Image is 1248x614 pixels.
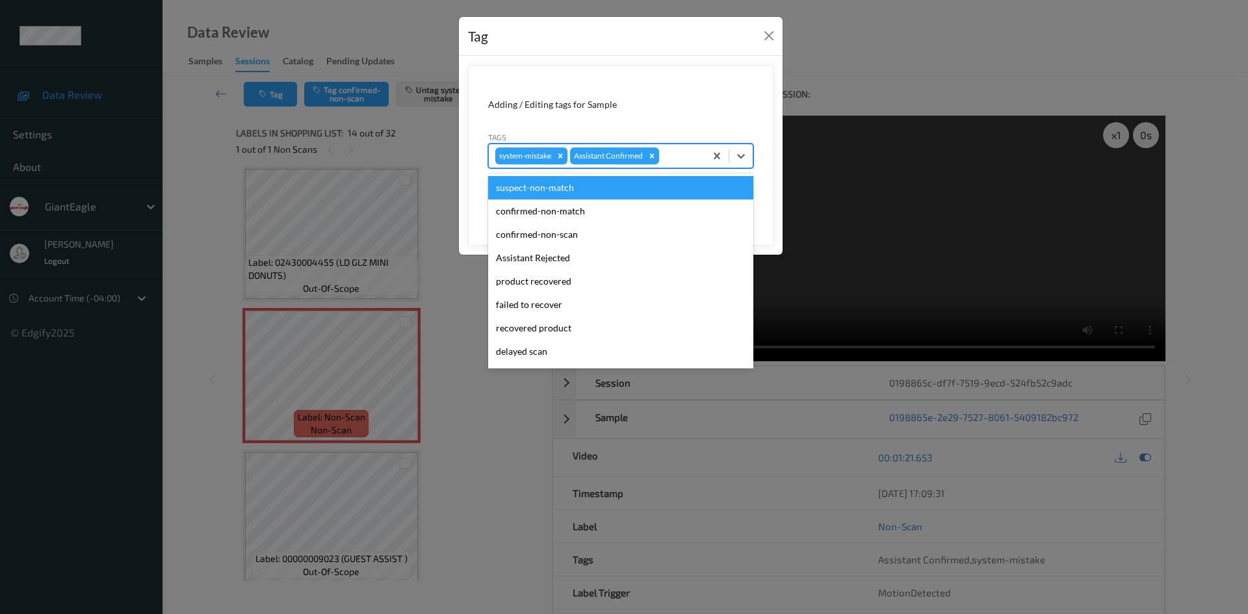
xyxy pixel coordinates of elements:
div: failed to recover [488,293,753,316]
div: Assistant Confirmed [570,147,645,164]
button: Close [760,27,778,45]
div: system-mistake [495,147,553,164]
div: Remove system-mistake [553,147,567,164]
div: recovered product [488,316,753,340]
div: suspect-non-match [488,176,753,199]
div: confirmed-non-scan [488,223,753,246]
div: Remove Assistant Confirmed [645,147,659,164]
div: confirmed-non-match [488,199,753,223]
div: Adding / Editing tags for Sample [488,98,753,111]
div: delayed scan [488,340,753,363]
div: product recovered [488,270,753,293]
div: Tag [468,26,488,47]
label: Tags [488,131,506,143]
div: Assistant Rejected [488,246,753,270]
div: Unusual activity [488,363,753,387]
